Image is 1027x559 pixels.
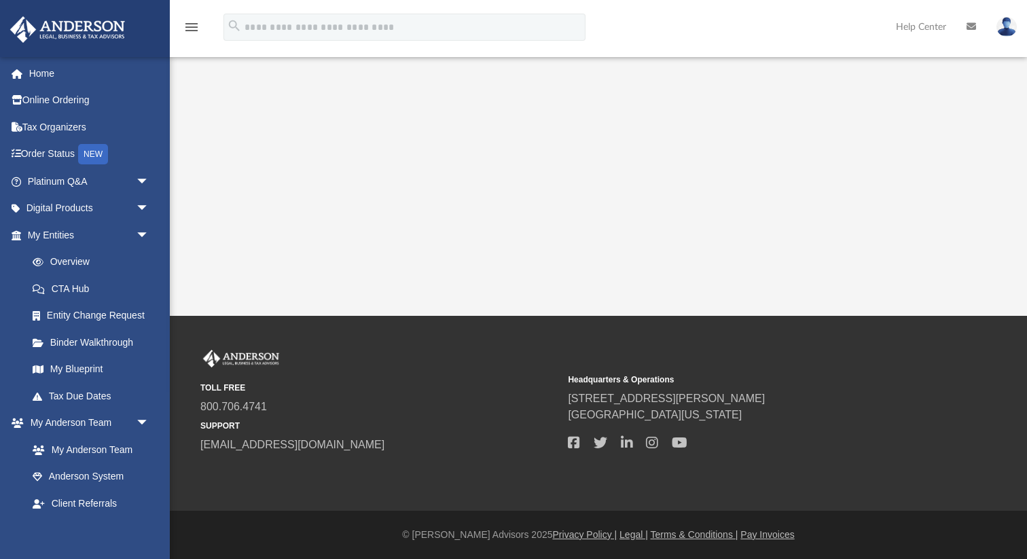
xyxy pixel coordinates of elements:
[200,420,558,432] small: SUPPORT
[200,439,384,450] a: [EMAIL_ADDRESS][DOMAIN_NAME]
[19,275,170,302] a: CTA Hub
[19,356,163,383] a: My Blueprint
[19,302,170,329] a: Entity Change Request
[10,87,170,114] a: Online Ordering
[19,490,163,517] a: Client Referrals
[183,19,200,35] i: menu
[10,221,170,249] a: My Entitiesarrow_drop_down
[19,436,156,463] a: My Anderson Team
[553,529,617,540] a: Privacy Policy |
[6,16,129,43] img: Anderson Advisors Platinum Portal
[136,168,163,196] span: arrow_drop_down
[996,17,1017,37] img: User Pic
[19,329,170,356] a: Binder Walkthrough
[227,18,242,33] i: search
[10,195,170,222] a: Digital Productsarrow_drop_down
[10,60,170,87] a: Home
[10,141,170,168] a: Order StatusNEW
[568,409,742,420] a: [GEOGRAPHIC_DATA][US_STATE]
[136,410,163,437] span: arrow_drop_down
[651,529,738,540] a: Terms & Conditions |
[568,374,926,386] small: Headquarters & Operations
[200,350,282,367] img: Anderson Advisors Platinum Portal
[78,144,108,164] div: NEW
[740,529,794,540] a: Pay Invoices
[19,382,170,410] a: Tax Due Dates
[136,195,163,223] span: arrow_drop_down
[19,249,170,276] a: Overview
[200,401,267,412] a: 800.706.4741
[10,410,163,437] a: My Anderson Teamarrow_drop_down
[136,221,163,249] span: arrow_drop_down
[200,382,558,394] small: TOLL FREE
[619,529,648,540] a: Legal |
[19,463,163,490] a: Anderson System
[10,113,170,141] a: Tax Organizers
[170,528,1027,542] div: © [PERSON_NAME] Advisors 2025
[183,26,200,35] a: menu
[568,393,765,404] a: [STREET_ADDRESS][PERSON_NAME]
[10,168,170,195] a: Platinum Q&Aarrow_drop_down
